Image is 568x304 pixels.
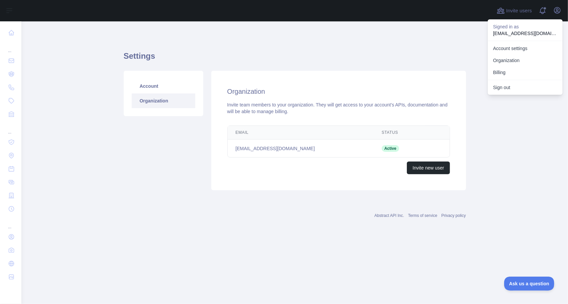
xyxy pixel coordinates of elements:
[124,51,466,67] h1: Settings
[488,81,563,93] button: Sign out
[228,126,374,139] th: Email
[5,121,16,135] div: ...
[493,30,557,37] p: [EMAIL_ADDRESS][DOMAIN_NAME]
[488,54,563,66] a: Organization
[5,40,16,53] div: ...
[228,139,374,158] td: [EMAIL_ADDRESS][DOMAIN_NAME]
[488,42,563,54] a: Account settings
[441,213,466,218] a: Privacy policy
[407,162,450,174] button: Invite new user
[506,7,532,15] span: Invite users
[227,101,450,115] div: Invite team members to your organization. They will get access to your account's APIs, documentat...
[493,23,557,30] p: Signed in as
[504,277,555,291] iframe: Toggle Customer Support
[408,213,437,218] a: Terms of service
[132,79,195,93] a: Account
[227,87,450,96] h2: Organization
[374,213,404,218] a: Abstract API Inc.
[374,126,425,139] th: Status
[495,5,533,16] button: Invite users
[132,93,195,108] a: Organization
[5,216,16,230] div: ...
[382,145,399,152] span: Active
[488,66,563,78] button: Billing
